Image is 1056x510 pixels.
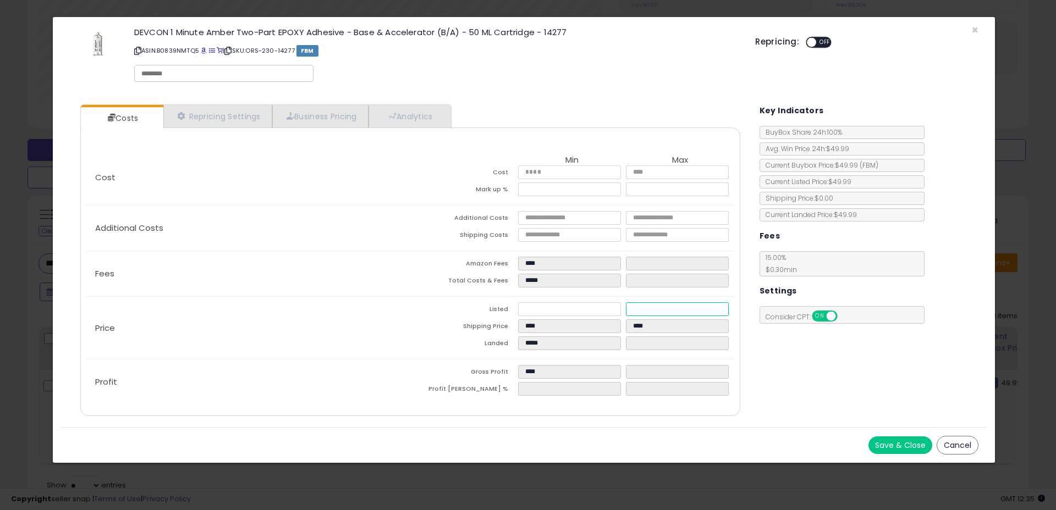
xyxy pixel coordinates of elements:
a: Costs [81,107,162,129]
p: Price [86,324,410,332]
td: Listed [410,302,518,319]
span: OFF [816,38,834,47]
a: BuyBox page [201,46,207,55]
th: Min [518,156,626,165]
span: Current Listed Price: $49.99 [760,177,851,186]
span: $0.30 min [760,265,797,274]
span: ( FBM ) [860,160,878,170]
span: Consider CPT: [760,312,852,321]
img: 11Lk4xCMuCL._SL60_.jpg [81,28,114,61]
span: FBM [296,45,318,57]
span: OFF [835,312,853,321]
span: × [971,22,978,38]
td: Cost [410,165,518,182]
td: Total Costs & Fees [410,274,518,291]
td: Shipping Price [410,319,518,336]
span: Current Landed Price: $49.99 [760,210,857,219]
p: ASIN: B0839NMTQ5 | SKU: ORS-230-14277 [134,42,739,59]
span: Avg. Win Price 24h: $49.99 [760,144,849,153]
td: Profit [PERSON_NAME] % [410,382,518,399]
td: Gross Profit [410,365,518,382]
span: BuyBox Share 24h: 100% [760,127,842,137]
span: ON [813,312,827,321]
th: Max [626,156,734,165]
span: Shipping Price: $0.00 [760,193,833,203]
a: Your listing only [217,46,223,55]
p: Additional Costs [86,224,410,232]
p: Fees [86,269,410,278]
td: Mark up % [410,182,518,199]
span: $49.99 [835,160,878,170]
h5: Fees [760,229,780,243]
p: Cost [86,173,410,182]
h3: DEVCON 1 Minute Amber Two-Part EPOXY Adhesive - Base & Accelerator (B/A) - 50 ML Cartridge - 14277 [134,28,739,36]
p: Profit [86,378,410,386]
h5: Key Indicators [760,104,824,118]
td: Amazon Fees [410,257,518,274]
td: Shipping Costs [410,228,518,245]
a: Analytics [369,105,450,127]
td: Additional Costs [410,211,518,228]
button: Save & Close [868,436,932,454]
button: Cancel [937,436,978,454]
h5: Settings [760,284,797,298]
a: Business Pricing [272,105,369,127]
span: Current Buybox Price: [760,160,878,170]
a: All offer listings [209,46,215,55]
td: Landed [410,336,518,353]
h5: Repricing: [755,37,799,46]
span: 15.00 % [760,253,797,274]
a: Repricing Settings [163,105,272,127]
